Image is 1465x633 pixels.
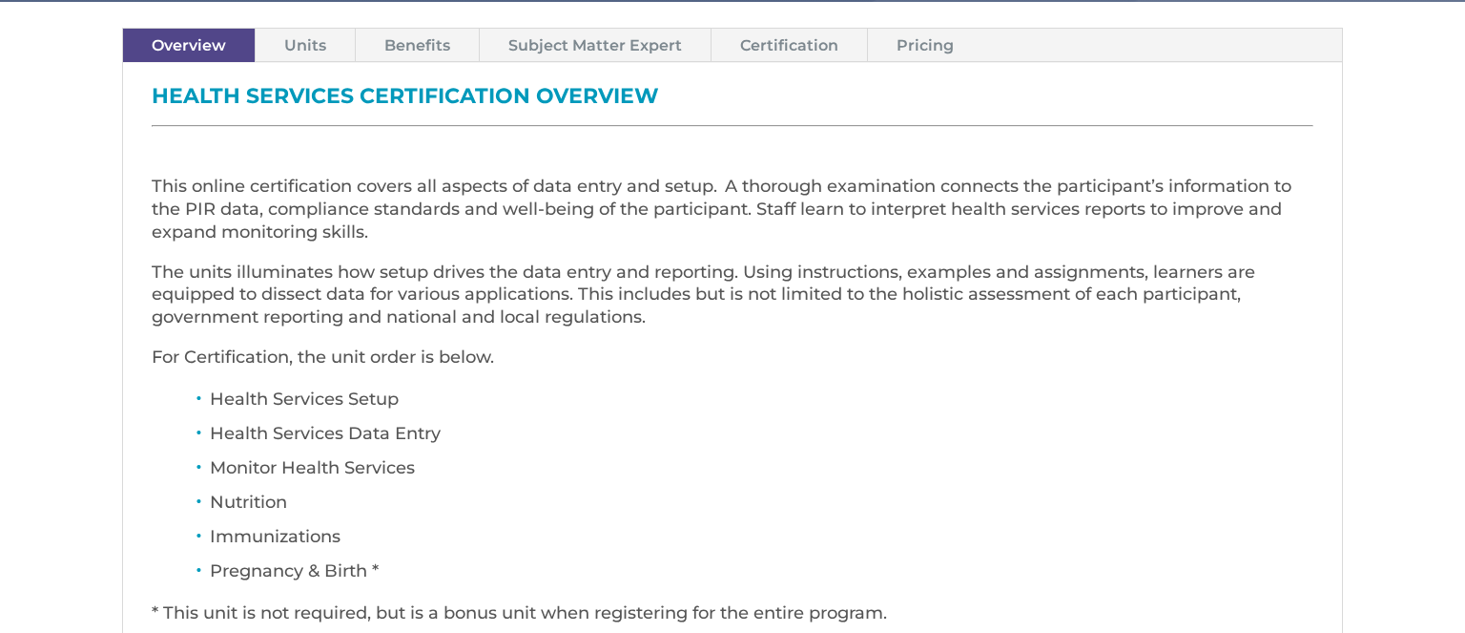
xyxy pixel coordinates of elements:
[256,29,355,62] a: Units
[152,262,1313,347] p: The units illuminates how setup drives the data entry and reporting. Using instructions, examples...
[210,490,1313,524] li: Nutrition
[152,347,1313,387] p: For Certification, the unit order is below.
[1154,427,1465,633] iframe: Chat Widget
[123,29,255,62] a: Overview
[480,29,711,62] a: Subject Matter Expert
[712,29,867,62] a: Certification
[210,559,1313,593] li: Pregnancy & Birth *
[210,421,1313,455] li: Health Services Data Entry
[868,29,982,62] a: Pricing
[356,29,479,62] a: Benefits
[210,524,1313,559] li: Immunizations
[152,86,1313,116] h3: Health Services Certification Overview
[210,387,1313,421] li: Health Services Setup
[152,176,1313,261] p: This online certification covers all aspects of data entry and setup. A thorough examination conn...
[210,455,1313,490] li: Monitor Health Services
